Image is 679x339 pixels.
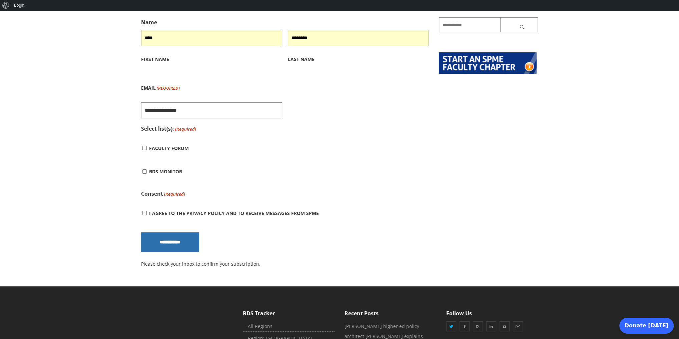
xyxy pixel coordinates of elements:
[288,46,429,71] label: Last Name
[243,310,334,317] h5: BDS Tracker
[156,76,180,100] span: (Required)
[141,124,196,134] legend: Select list(s):
[243,321,334,332] a: All Regions
[345,310,436,317] h5: Recent Posts
[439,52,537,74] img: start-chapter2.png
[141,76,180,100] label: Email
[149,160,182,183] label: BDS Monitor
[175,124,196,134] span: (Required)
[446,310,538,317] h5: Follow Us
[288,76,389,102] iframe: reCAPTCHA
[141,46,282,71] label: First Name
[149,137,189,160] label: Faculty Forum
[141,17,157,27] legend: Name
[141,189,185,199] legend: Consent
[149,210,319,216] label: I agree to the privacy policy and to receive messages from SPME
[164,189,185,199] span: (Required)
[141,260,429,268] p: Please check your inbox to confirm your subscription.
